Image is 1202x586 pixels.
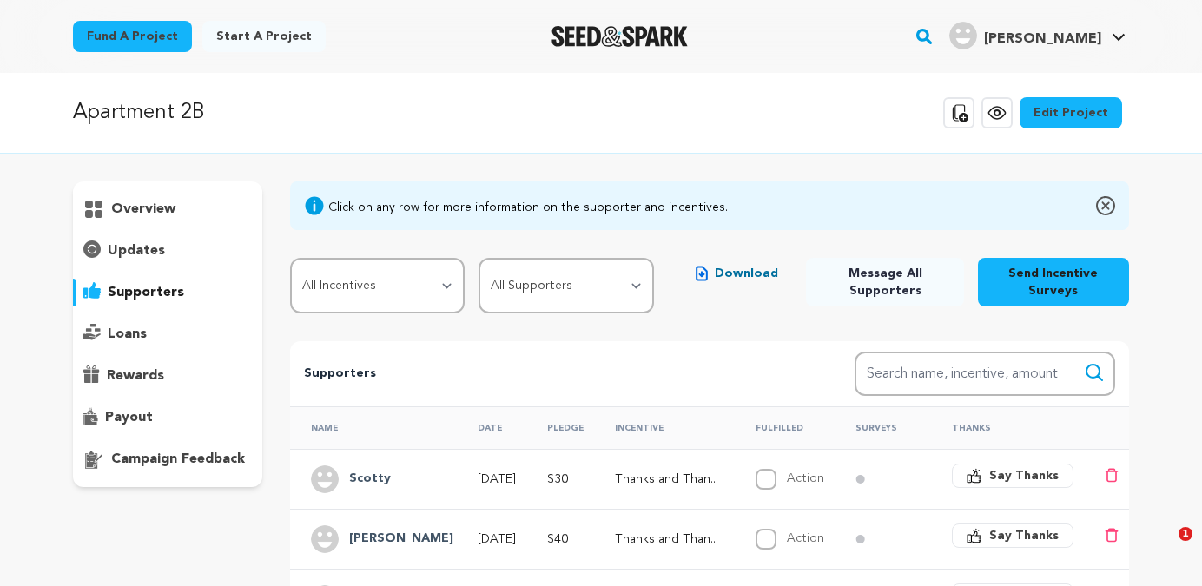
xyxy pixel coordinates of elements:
p: supporters [108,282,184,303]
div: Katie K.'s Profile [949,22,1101,49]
iframe: Intercom live chat [1143,527,1185,569]
label: Action [787,472,824,484]
img: user.png [311,525,339,553]
th: Thanks [931,406,1084,449]
a: Start a project [202,21,326,52]
button: rewards [73,362,262,390]
img: user.png [949,22,977,49]
h4: Gretchen Garman [349,529,453,550]
span: 1 [1179,527,1192,541]
a: Seed&Spark Homepage [551,26,688,47]
span: $30 [547,473,568,485]
p: Apartment 2B [73,97,204,128]
p: loans [108,324,147,345]
th: Surveys [835,406,931,449]
button: overview [73,195,262,223]
button: payout [73,404,262,431]
input: Search name, incentive, amount [855,352,1115,396]
a: Edit Project [1020,97,1122,128]
th: Pledge [526,406,594,449]
p: rewards [107,365,164,386]
img: Seed&Spark Logo Dark Mode [551,26,688,47]
a: Katie K.'s Profile [946,18,1129,49]
p: updates [108,240,165,261]
p: Thanks and Thanks [615,471,724,488]
span: [PERSON_NAME] [984,32,1101,46]
label: Action [787,532,824,544]
span: Katie K.'s Profile [946,18,1129,55]
button: Say Thanks [952,523,1073,548]
button: Download [682,258,792,289]
p: Thanks and Thanks [615,530,724,548]
p: payout [105,407,153,428]
span: Message All Supporters [820,265,949,300]
th: Incentive [594,406,735,449]
a: Fund a project [73,21,192,52]
span: Say Thanks [989,467,1059,484]
span: Download [715,265,778,282]
span: $40 [547,533,568,545]
h4: Scotty [349,469,391,490]
button: Say Thanks [952,464,1073,488]
img: close-o.svg [1096,195,1115,216]
p: [DATE] [478,530,516,548]
th: Fulfilled [735,406,835,449]
span: Say Thanks [989,527,1059,544]
button: supporters [73,279,262,306]
button: updates [73,237,262,265]
button: Message All Supporters [806,258,963,306]
img: user.png [311,465,339,493]
p: [DATE] [478,471,516,488]
p: overview [111,199,175,220]
th: Date [457,406,526,449]
button: loans [73,320,262,348]
th: Name [290,406,457,449]
button: Send Incentive Surveys [978,258,1129,306]
p: campaign feedback [111,449,245,470]
div: Click on any row for more information on the supporter and incentives. [328,199,728,216]
button: campaign feedback [73,445,262,473]
p: Supporters [304,364,799,385]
